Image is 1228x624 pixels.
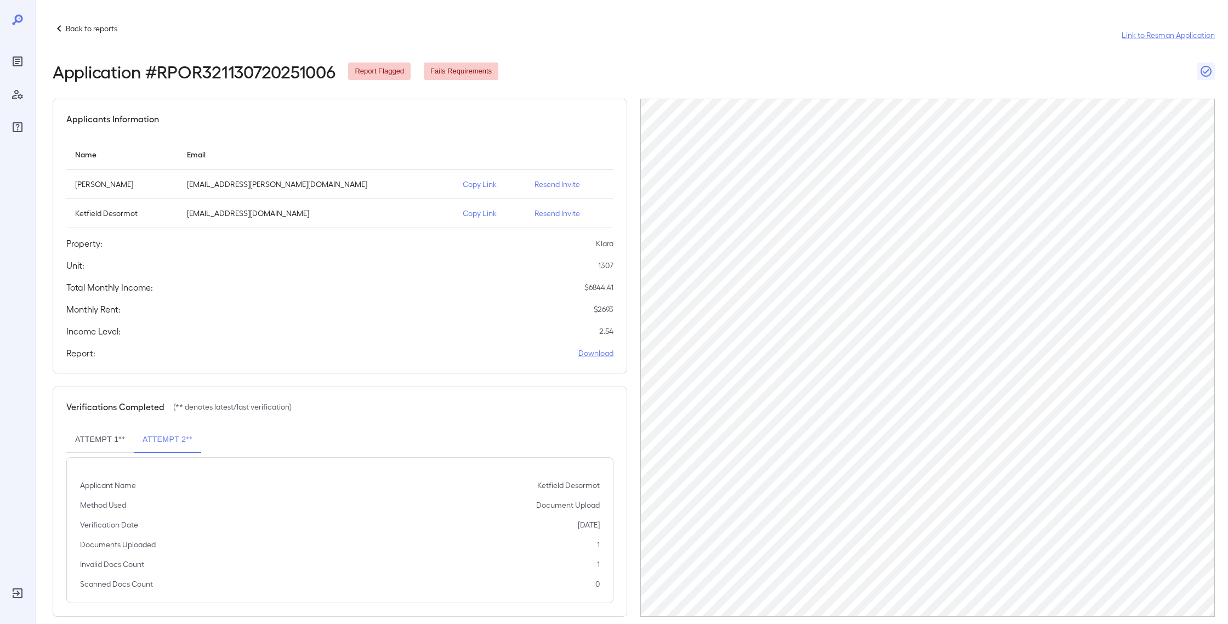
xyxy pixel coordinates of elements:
[80,578,153,589] p: Scanned Docs Count
[66,237,103,250] h5: Property:
[187,179,445,190] p: [EMAIL_ADDRESS][PERSON_NAME][DOMAIN_NAME]
[75,179,169,190] p: [PERSON_NAME]
[9,53,26,70] div: Reports
[598,260,613,271] p: 1307
[66,139,613,228] table: simple table
[80,519,138,530] p: Verification Date
[463,179,517,190] p: Copy Link
[599,326,613,337] p: 2.54
[535,208,605,219] p: Resend Invite
[66,139,178,170] th: Name
[578,519,600,530] p: [DATE]
[80,559,144,570] p: Invalid Docs Count
[463,208,517,219] p: Copy Link
[66,23,117,34] p: Back to reports
[9,86,26,103] div: Manage Users
[66,281,153,294] h5: Total Monthly Income:
[80,539,156,550] p: Documents Uploaded
[535,179,605,190] p: Resend Invite
[66,400,164,413] h5: Verifications Completed
[1197,63,1215,80] button: Close Report
[584,282,613,293] p: $ 6844.41
[75,208,169,219] p: Ketfield Desormot
[53,61,335,81] h2: Application # RPOR321130720251006
[187,208,445,219] p: [EMAIL_ADDRESS][DOMAIN_NAME]
[595,578,600,589] p: 0
[424,66,498,77] span: Fails Requirements
[597,539,600,550] p: 1
[66,303,121,316] h5: Monthly Rent:
[594,304,613,315] p: $ 2693
[536,500,600,510] p: Document Upload
[1122,30,1215,41] a: Link to Resman Application
[597,559,600,570] p: 1
[80,480,136,491] p: Applicant Name
[66,347,95,360] h5: Report:
[537,480,600,491] p: Ketfield Desormot
[348,66,411,77] span: Report Flagged
[66,325,121,338] h5: Income Level:
[178,139,454,170] th: Email
[66,112,159,126] h5: Applicants Information
[596,238,613,249] p: Klara
[9,585,26,602] div: Log Out
[66,259,84,272] h5: Unit:
[578,348,613,359] a: Download
[173,401,292,412] p: (** denotes latest/last verification)
[66,427,134,453] button: Attempt 1**
[134,427,201,453] button: Attempt 2**
[9,118,26,136] div: FAQ
[80,500,126,510] p: Method Used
